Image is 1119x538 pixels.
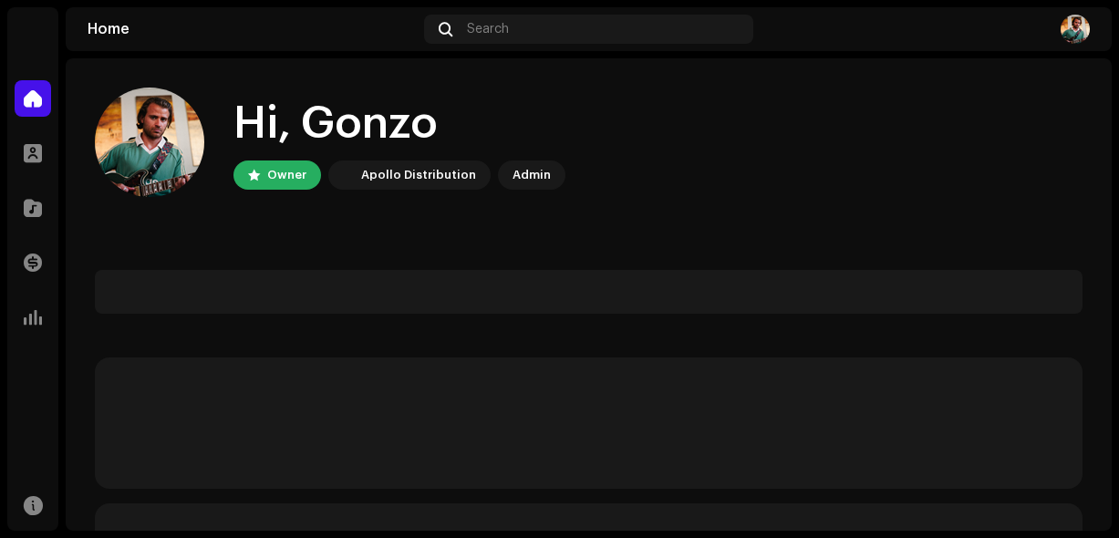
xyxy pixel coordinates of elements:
img: 14a000ad-77f8-4bb1-84d6-eb46646617c8 [1061,15,1090,44]
div: Apollo Distribution [361,164,476,186]
div: Hi, Gonzo [233,95,565,153]
span: Search [467,22,509,36]
div: Home [88,22,417,36]
img: 14a000ad-77f8-4bb1-84d6-eb46646617c8 [95,88,204,197]
div: Admin [513,164,551,186]
div: Owner [267,164,306,186]
img: 28cd5e4f-d8b3-4e3e-9048-38ae6d8d791a [332,164,354,186]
